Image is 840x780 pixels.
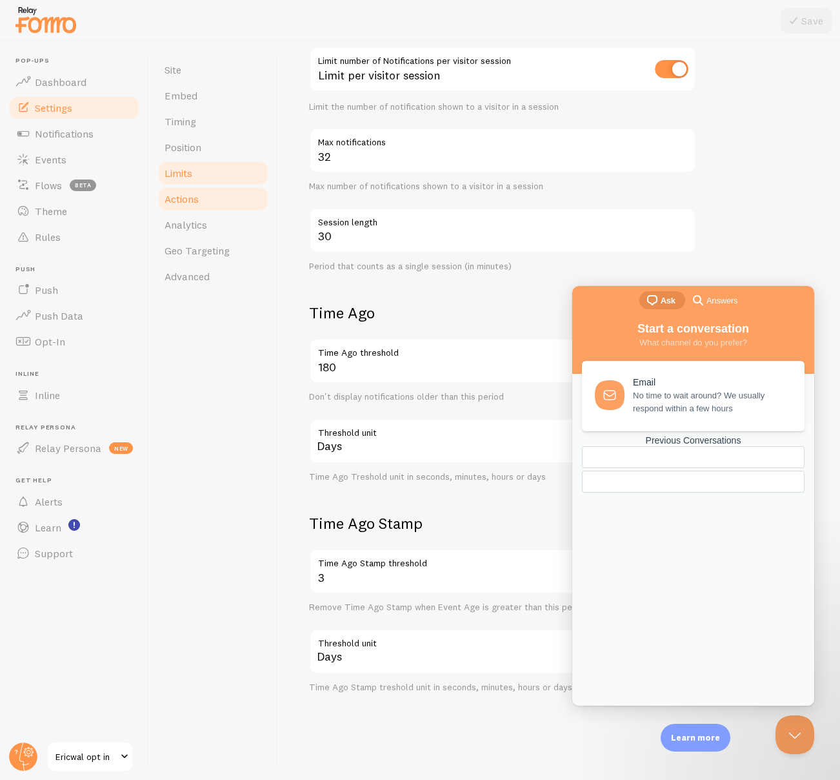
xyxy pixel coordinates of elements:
span: Advanced [165,270,210,283]
a: Push Data [8,303,141,329]
p: Learn more [671,732,720,744]
span: new [109,442,133,454]
a: Position [157,134,270,160]
div: Period that counts as a single session (in minutes) [309,261,696,272]
span: Analytics [165,218,207,231]
label: Time Ago Stamp threshold [309,549,696,571]
span: Push [15,265,141,274]
a: Events [8,147,141,172]
span: Ericwal opt in [55,749,117,765]
a: Settings [8,95,141,121]
a: Actions [157,186,270,212]
a: Learn [8,515,141,540]
label: Time Ago threshold [309,338,696,360]
div: Days [309,629,696,674]
span: Relay Persona [15,424,141,432]
span: Inline [35,389,60,402]
a: Timing [157,108,270,134]
a: Limits [157,160,270,186]
a: Geo Targeting [157,238,270,263]
div: Max number of notifications shown to a visitor in a session [309,181,696,192]
span: Notifications [35,127,94,140]
label: Max notifications [309,128,696,150]
span: Alerts [35,495,63,508]
span: Theme [35,205,67,218]
h2: Time Ago [309,303,696,323]
a: Advanced [157,263,270,289]
span: Dashboard [35,76,86,88]
span: Position [165,141,201,154]
a: Rules [8,224,141,250]
span: Geo Targeting [165,244,230,257]
h2: Time Ago Stamp [309,513,696,533]
a: Opt-In [8,329,141,354]
a: Analytics [157,212,270,238]
input: 5 [309,128,696,173]
iframe: Help Scout Beacon - Close [775,715,814,754]
span: Push Data [35,309,83,322]
span: Site [165,63,181,76]
svg: <p>Watch New Feature Tutorials!</p> [68,519,80,531]
div: Time Ago Stamp treshold unit in seconds, minutes, hours or days [309,682,696,693]
a: Push [8,277,141,303]
a: Support [8,540,141,566]
a: Notifications [8,121,141,147]
span: Actions [165,192,199,205]
span: Flows [35,179,62,192]
img: fomo-relay-logo-orange.svg [14,3,78,36]
div: Limit per visitor session [309,46,696,94]
span: Limits [165,167,192,180]
span: Relay Persona [35,442,101,455]
div: Days [309,418,696,464]
span: Push [35,283,58,296]
span: beta [70,180,96,191]
label: Session length [309,208,696,230]
span: Settings [35,101,72,114]
a: Relay Persona new [8,435,141,461]
span: Pop-ups [15,57,141,65]
span: Embed [165,89,197,102]
span: Get Help [15,477,141,485]
a: Dashboard [8,69,141,95]
span: Rules [35,231,61,243]
a: Embed [157,83,270,108]
span: Events [35,153,66,166]
span: Timing [165,115,196,128]
span: Learn [35,521,61,534]
a: Flows beta [8,172,141,198]
a: Ericwal opt in [46,741,134,772]
a: Inline [8,382,141,408]
iframe: Help Scout Beacon - Live Chat, Contact Form, and Knowledge Base [572,286,814,706]
div: Limit the number of notification shown to a visitor in a session [309,101,696,113]
div: Time Ago Treshold unit in seconds, minutes, hours or days [309,471,696,483]
a: Site [157,57,270,83]
span: Support [35,547,73,560]
div: Remove Time Ago Stamp when Event Age is greater than this period [309,602,696,613]
span: Opt-In [35,335,65,348]
a: Alerts [8,489,141,515]
a: Theme [8,198,141,224]
div: Don't display notifications older than this period [309,391,696,403]
span: Inline [15,370,141,378]
div: Learn more [661,724,730,752]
